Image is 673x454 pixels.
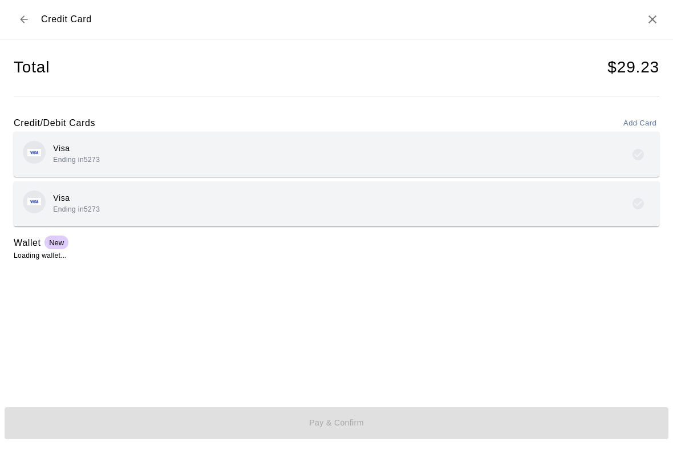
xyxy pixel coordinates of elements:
[646,13,659,26] button: Close
[53,143,100,155] p: Visa
[27,198,41,205] img: Credit card brand logo
[607,58,659,78] h4: $ 29.23
[621,115,659,132] button: Add Card
[14,252,67,260] span: Loading wallet...
[14,9,92,30] div: Credit Card
[27,149,41,156] img: Credit card brand logo
[44,238,68,247] span: New
[14,181,659,226] button: Credit card brand logoVisaEnding in5273
[53,192,100,204] p: Visa
[14,132,659,177] button: Credit card brand logoVisaEnding in5273
[14,116,95,131] h6: Credit/Debit Cards
[53,205,100,213] span: Ending in 5273
[14,58,50,78] h4: Total
[53,156,100,164] span: Ending in 5273
[14,236,41,250] h6: Wallet
[14,9,34,30] button: Back to checkout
